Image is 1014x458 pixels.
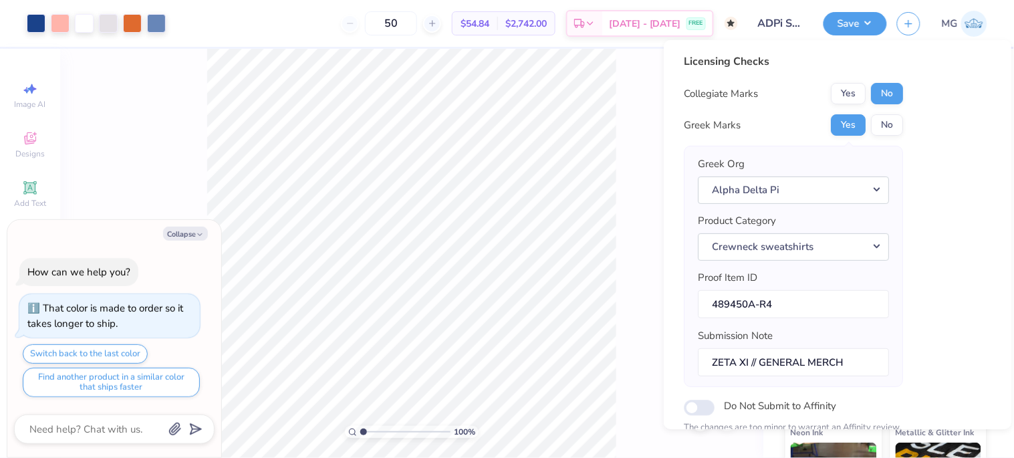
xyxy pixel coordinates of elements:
label: Greek Org [698,156,745,172]
span: $54.84 [461,17,489,31]
span: MG [942,16,958,31]
div: Greek Marks [684,118,741,133]
button: Switch back to the last color [23,344,148,364]
button: Yes [831,83,866,104]
span: Add Text [14,198,46,209]
div: Licensing Checks [684,53,903,70]
div: How can we help you? [27,265,130,279]
label: Do Not Submit to Affinity [724,397,836,415]
span: $2,742.00 [505,17,547,31]
label: Proof Item ID [698,270,757,285]
input: – – [365,11,417,35]
span: [DATE] - [DATE] [609,17,681,31]
a: MG [942,11,987,37]
button: Save [823,12,887,35]
label: Product Category [698,213,776,229]
button: Alpha Delta Pi [698,177,889,204]
p: The changes are too minor to warrant an Affinity review. [684,421,903,435]
button: Yes [831,114,866,136]
div: That color is made to order so it takes longer to ship. [27,302,183,330]
span: Neon Ink [791,425,823,439]
div: Collegiate Marks [684,86,758,102]
span: Image AI [15,99,46,110]
span: FREE [689,19,703,28]
span: 100 % [454,426,475,438]
span: Designs [15,148,45,159]
span: Metallic & Glitter Ink [896,425,975,439]
input: Untitled Design [748,10,813,37]
input: Add a note for Affinity [698,348,889,377]
button: No [871,83,903,104]
button: Collapse [163,227,208,241]
button: Find another product in a similar color that ships faster [23,368,200,397]
img: Michael Galon [961,11,987,37]
button: No [871,114,903,136]
label: Submission Note [698,328,773,344]
button: Crewneck sweatshirts [698,233,889,261]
